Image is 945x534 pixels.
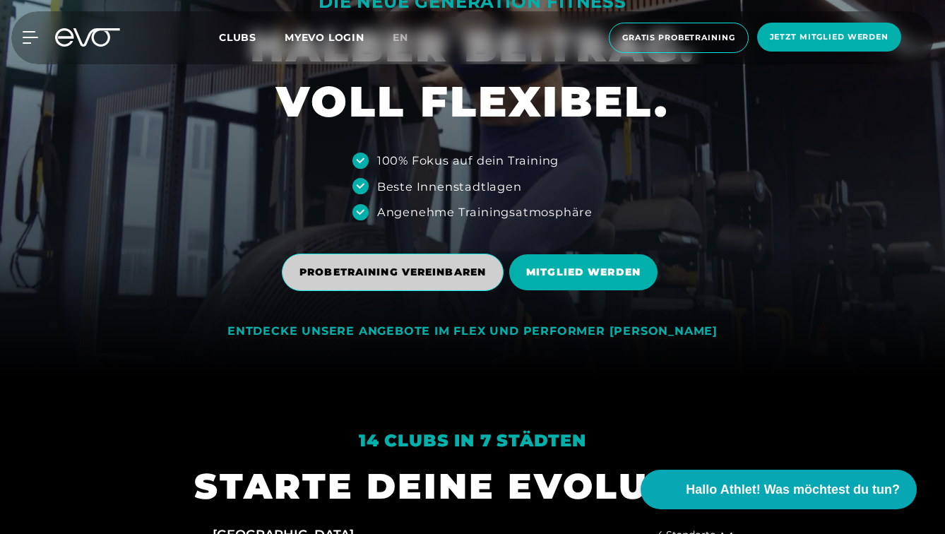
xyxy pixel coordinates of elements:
a: MITGLIED WERDEN [509,244,663,301]
a: MYEVO LOGIN [285,31,364,44]
span: Jetzt Mitglied werden [770,31,888,43]
div: 100% Fokus auf dein Training [377,152,559,169]
em: 14 Clubs in 7 Städten [359,430,586,451]
a: Gratis Probetraining [605,23,753,53]
a: en [393,30,425,46]
a: Jetzt Mitglied werden [753,23,905,53]
a: PROBETRAINING VEREINBAREN [282,243,509,302]
div: Angenehme Trainingsatmosphäre [377,203,593,220]
span: Clubs [219,31,256,44]
span: PROBETRAINING VEREINBAREN [299,265,486,280]
span: en [393,31,408,44]
span: Hallo Athlet! Was möchtest du tun? [686,480,900,499]
a: Clubs [219,30,285,44]
div: ENTDECKE UNSERE ANGEBOTE IM FLEX UND PERFORMER [PERSON_NAME] [227,324,718,339]
span: Gratis Probetraining [622,32,735,44]
span: MITGLIED WERDEN [526,265,641,280]
button: Hallo Athlet! Was möchtest du tun? [641,470,917,509]
div: Beste Innenstadtlagen [377,178,522,195]
h1: STARTE DEINE EVOLUTION [194,463,751,509]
